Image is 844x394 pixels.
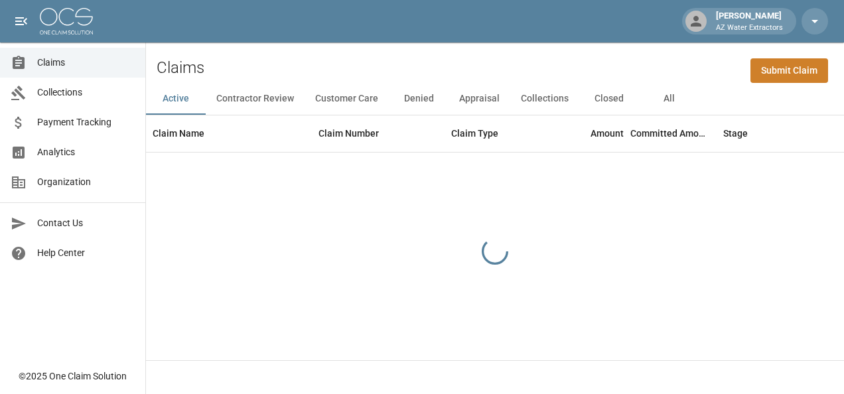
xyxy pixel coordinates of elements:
button: Contractor Review [206,83,305,115]
div: dynamic tabs [146,83,844,115]
button: Customer Care [305,83,389,115]
button: open drawer [8,8,35,34]
span: Payment Tracking [37,115,135,129]
p: AZ Water Extractors [716,23,783,34]
button: Collections [510,83,579,115]
div: Claim Type [445,115,544,152]
div: © 2025 One Claim Solution [19,369,127,383]
div: Claim Name [153,115,204,152]
div: Amount [544,115,630,152]
div: Claim Number [312,115,445,152]
div: Amount [591,115,624,152]
button: Denied [389,83,449,115]
span: Claims [37,56,135,70]
span: Analytics [37,145,135,159]
h2: Claims [157,58,204,78]
button: Appraisal [449,83,510,115]
span: Contact Us [37,216,135,230]
button: Closed [579,83,639,115]
div: [PERSON_NAME] [711,9,788,33]
span: Organization [37,175,135,189]
span: Help Center [37,246,135,260]
button: All [639,83,699,115]
img: ocs-logo-white-transparent.png [40,8,93,34]
div: Stage [723,115,748,152]
div: Committed Amount [630,115,710,152]
span: Collections [37,86,135,99]
a: Submit Claim [750,58,828,83]
div: Claim Type [451,115,498,152]
div: Claim Name [146,115,312,152]
div: Claim Number [318,115,379,152]
div: Committed Amount [630,115,717,152]
button: Active [146,83,206,115]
